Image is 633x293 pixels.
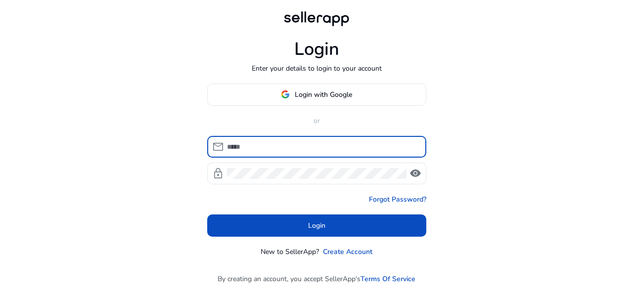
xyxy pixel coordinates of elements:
img: google-logo.svg [281,90,290,99]
a: Terms Of Service [361,274,415,284]
a: Create Account [323,247,372,257]
p: or [207,116,426,126]
p: New to SellerApp? [261,247,319,257]
a: Forgot Password? [369,194,426,205]
button: Login [207,214,426,237]
span: lock [212,167,224,179]
h1: Login [294,39,339,60]
span: visibility [409,167,421,179]
button: Login with Google [207,84,426,106]
span: Login with Google [295,89,352,100]
span: mail [212,141,224,153]
p: Enter your details to login to your account [252,63,382,74]
span: Login [308,220,325,231]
